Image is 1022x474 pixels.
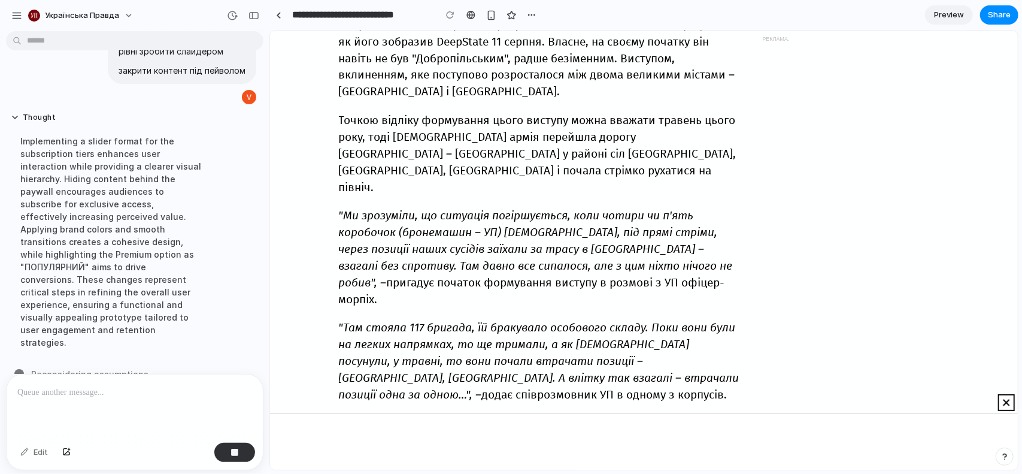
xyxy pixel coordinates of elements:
[45,10,121,22] span: Українська правда ️
[988,9,1011,21] span: Share
[156,384,592,438] iframe: 3rd party ad content
[925,5,973,25] a: Preview
[69,180,463,258] em: "Ми зрозуміли, що ситуація погіршується, коли чотири чи п'ять коробочок (бронемашин – УП) [DEMOGR...
[493,6,672,12] div: Реклама:
[69,76,471,171] p: Точкою відліку формування цього виступу можна вважати травень цього року, тоді [DEMOGRAPHIC_DATA]...
[69,171,471,283] p: пригадує початок формування виступу в розмові з УП офіцер-морпіх.
[980,5,1018,25] button: Share
[69,283,471,379] p: додає співрозмовник УП в одному з корпусів.
[11,128,211,356] div: Implementing a slider format for the subscription tiers enhances user interaction while providing...
[119,64,245,77] p: закрити контент під пейволом
[119,45,245,58] p: рівні зробити слайдером
[31,368,151,381] span: Reconsidering assumptions .
[493,19,672,379] iframe: 3rd party ad content
[69,292,469,370] em: "Там стояла 117 бригада, їй бракувало особового складу. Поки вони були на легких напрямках, то ще...
[934,9,964,21] span: Preview
[23,6,139,25] button: Українська правда ️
